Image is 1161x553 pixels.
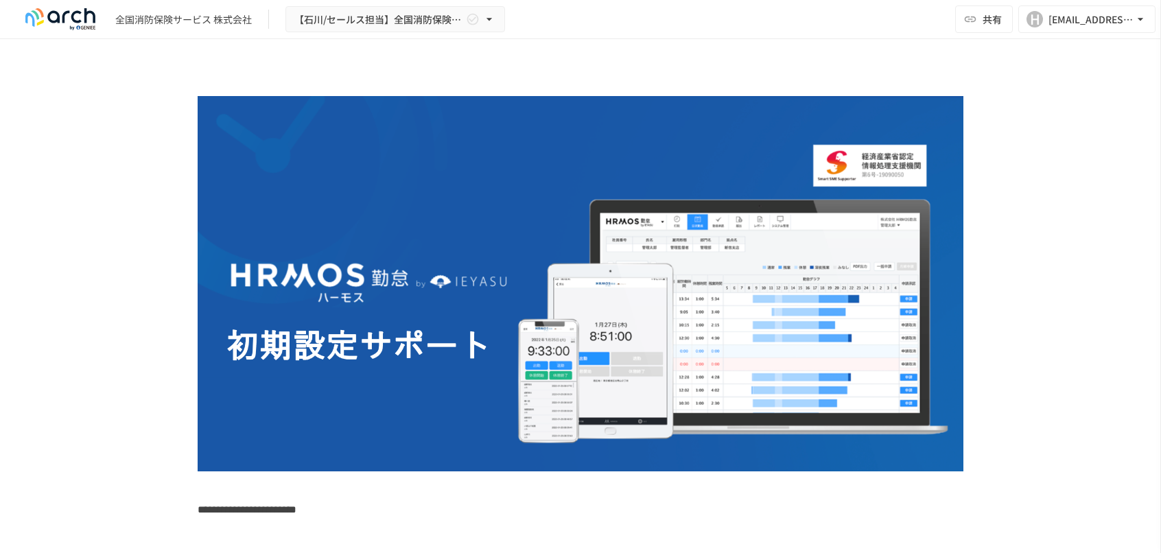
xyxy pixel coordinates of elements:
[1018,5,1156,33] button: H[EMAIL_ADDRESS][DOMAIN_NAME]
[285,6,505,33] button: 【石川/セールス担当】全国消防保険サービス 株式会社様_初期設定サポート
[1048,11,1134,28] div: [EMAIL_ADDRESS][DOMAIN_NAME]
[294,11,463,28] span: 【石川/セールス担当】全国消防保険サービス 株式会社様_初期設定サポート
[115,12,252,27] div: 全国消防保険サービス 株式会社
[983,12,1002,27] span: 共有
[198,96,963,471] img: GdztLVQAPnGLORo409ZpmnRQckwtTrMz8aHIKJZF2AQ
[16,8,104,30] img: logo-default@2x-9cf2c760.svg
[955,5,1013,33] button: 共有
[1027,11,1043,27] div: H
